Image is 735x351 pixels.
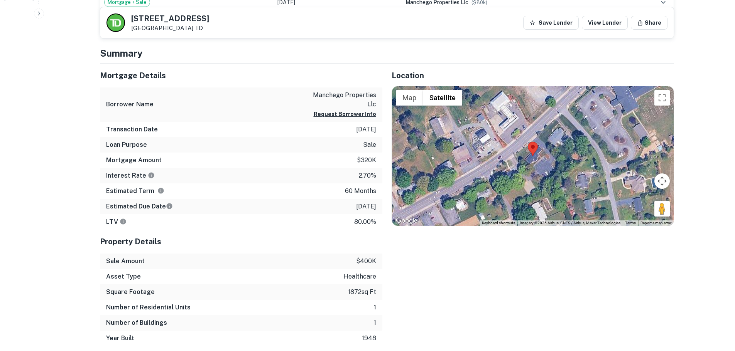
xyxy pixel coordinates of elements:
svg: The interest rates displayed on the website are for informational purposes only and may be report... [148,172,155,179]
p: $320k [357,156,376,165]
a: View Lender [582,16,628,30]
iframe: Chat Widget [696,289,735,326]
h6: Mortgage Amount [106,156,162,165]
button: Keyboard shortcuts [482,220,515,226]
h5: Property Details [100,236,382,247]
p: 1 [374,303,376,312]
h6: Sale Amount [106,257,145,266]
h5: [STREET_ADDRESS] [131,15,209,22]
button: Request Borrower Info [314,109,376,119]
h6: Asset Type [106,272,141,281]
svg: Term is based on a standard schedule for this type of loan. [157,187,164,194]
h6: Estimated Term [106,186,164,196]
h6: LTV [106,217,127,227]
h6: Number of Residential Units [106,303,191,312]
p: 1948 [362,334,376,343]
h4: Summary [100,46,674,60]
h6: Borrower Name [106,100,154,109]
a: Terms (opens in new tab) [625,221,636,225]
h6: Loan Purpose [106,140,147,149]
p: $400k [356,257,376,266]
button: Show street map [396,90,423,106]
h6: Number of Buildings [106,318,167,327]
p: sale [363,140,376,149]
span: Imagery ©2025 Airbus, CNES / Airbus, Maxar Technologies [520,221,620,225]
h6: Year Built [106,334,134,343]
p: [DATE] [356,125,376,134]
p: 2.70% [359,171,376,180]
p: manchego properties llc [307,91,376,109]
a: TD [195,25,203,31]
button: Map camera controls [654,173,670,189]
p: [GEOGRAPHIC_DATA] [131,25,209,32]
p: [DATE] [356,202,376,211]
p: 1872 sq ft [348,287,376,297]
p: 1 [374,318,376,327]
p: 80.00% [354,217,376,227]
button: Share [631,16,667,30]
button: Save Lender [523,16,579,30]
button: Toggle fullscreen view [654,90,670,106]
p: healthcare [343,272,376,281]
button: Drag Pegman onto the map to open Street View [654,201,670,217]
a: Report a map error [640,221,671,225]
img: Google [394,216,419,226]
h6: Interest Rate [106,171,155,180]
a: Open this area in Google Maps (opens a new window) [394,216,419,226]
svg: LTVs displayed on the website are for informational purposes only and may be reported incorrectly... [120,218,127,225]
h5: Mortgage Details [100,70,382,81]
p: 60 months [345,186,376,196]
h6: Estimated Due Date [106,202,173,211]
h6: Transaction Date [106,125,158,134]
button: Show satellite imagery [423,90,462,106]
svg: Estimate is based on a standard schedule for this type of loan. [166,203,173,210]
h5: Location [392,70,674,81]
h6: Square Footage [106,287,155,297]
